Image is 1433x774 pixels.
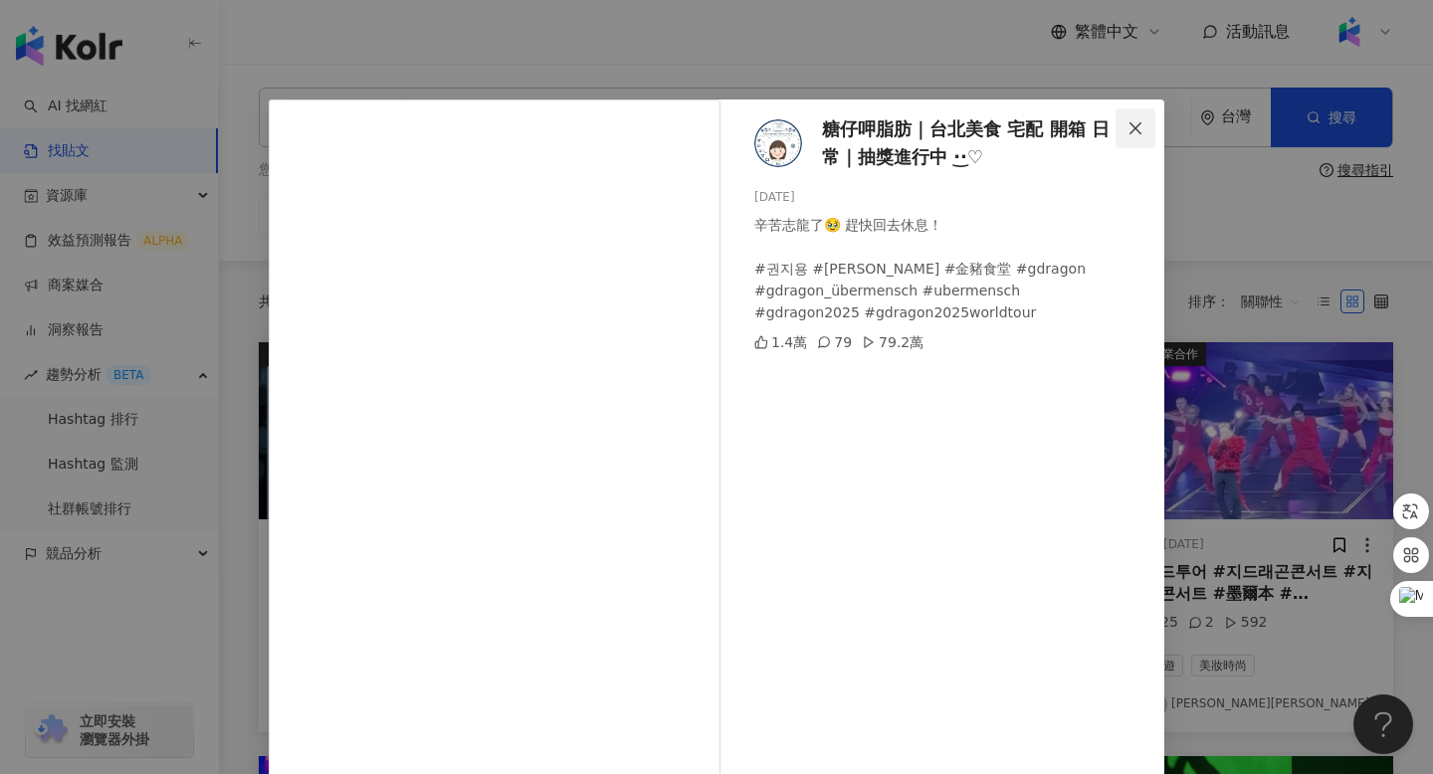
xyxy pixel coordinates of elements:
div: 79.2萬 [862,331,923,353]
span: 糖仔呷脂肪｜台北美食 宅配 開箱 日常｜抽獎進行中 ·͜·♡ [822,115,1121,172]
div: [DATE] [754,188,1148,207]
div: 79 [817,331,852,353]
span: close [1127,120,1143,136]
img: KOL Avatar [754,119,802,167]
a: KOL Avatar糖仔呷脂肪｜台北美食 宅配 開箱 日常｜抽獎進行中 ·͜·♡ [754,115,1121,172]
div: 辛苦志龍了🥹 趕快回去休息！ #권지용 #[PERSON_NAME] #金豬食堂 #gdragon #gdragon_übermensch #ubermensch #gdragon2025 #g... [754,214,1148,323]
button: Close [1116,108,1155,148]
div: 1.4萬 [754,331,807,353]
